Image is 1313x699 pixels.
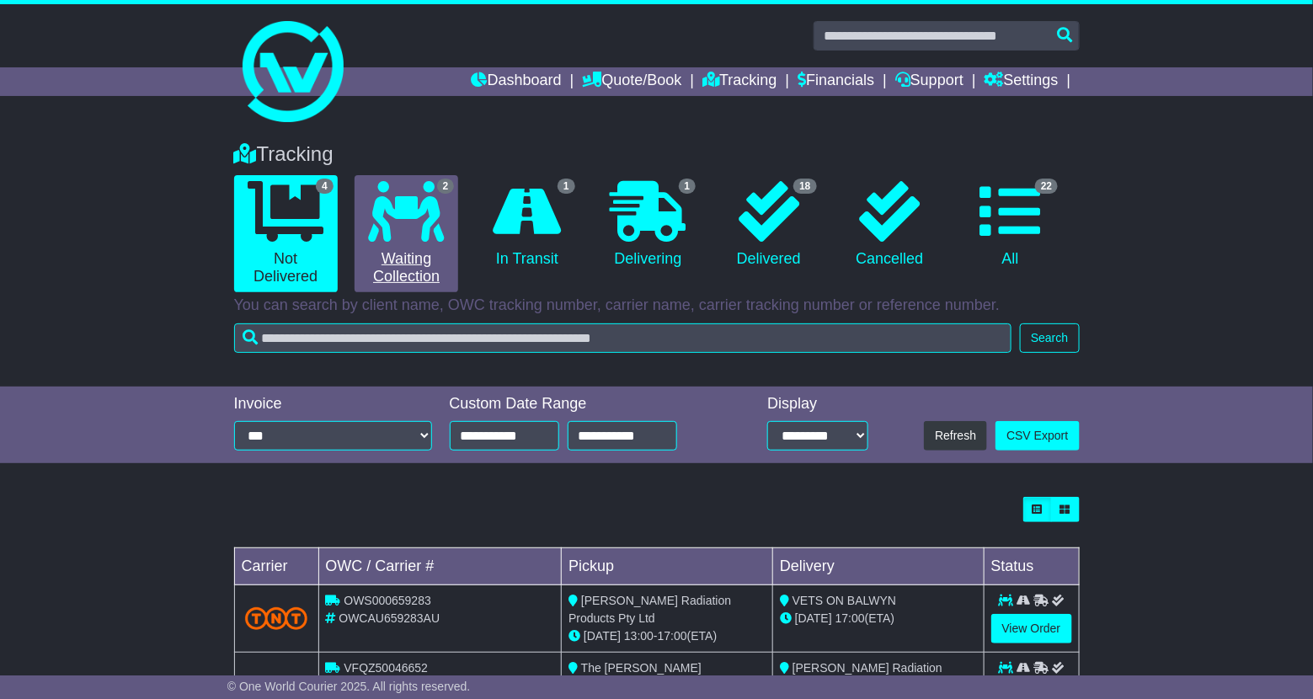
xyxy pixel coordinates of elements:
a: 18 Delivered [717,175,820,275]
button: Refresh [924,421,987,451]
a: 4 Not Delivered [234,175,338,292]
span: 1 [679,179,697,194]
a: Support [895,67,963,96]
td: OWC / Carrier # [318,548,562,585]
span: [DATE] [795,611,832,625]
a: Dashboard [472,67,562,96]
span: 17:00 [835,611,865,625]
span: The [PERSON_NAME][GEOGRAPHIC_DATA] [568,661,702,692]
span: OWCAU659283AU [339,611,440,625]
p: You can search by client name, OWC tracking number, carrier name, carrier tracking number or refe... [234,296,1080,315]
span: 1 [558,179,575,194]
td: Pickup [562,548,773,585]
span: [DATE] [584,629,621,643]
span: 22 [1035,179,1058,194]
span: OWS000659283 [344,594,431,607]
div: Tracking [226,142,1088,167]
span: VETS ON BALWYN [793,594,896,607]
button: Search [1020,323,1079,353]
a: Financials [798,67,874,96]
a: Tracking [702,67,777,96]
span: 17:00 [658,629,687,643]
a: 1 Delivering [596,175,700,275]
span: [PERSON_NAME] Radiation Products Pty Ltd [568,594,731,625]
span: 18 [793,179,816,194]
span: © One World Courier 2025. All rights reserved. [227,680,471,693]
span: 4 [316,179,334,194]
div: - (ETA) [568,627,766,645]
td: Status [984,548,1079,585]
a: 2 Waiting Collection [355,175,458,292]
a: CSV Export [995,421,1079,451]
a: View Order [991,614,1072,643]
span: [PERSON_NAME] Radiation Products Pty Ltd [780,661,942,692]
span: VFQZ50046652 [344,661,428,675]
span: 2 [437,179,455,194]
a: 1 In Transit [475,175,579,275]
div: (ETA) [780,610,977,627]
div: Custom Date Range [450,395,720,414]
a: 22 All [958,175,1062,275]
a: Settings [985,67,1059,96]
td: Carrier [234,548,318,585]
div: Invoice [234,395,433,414]
td: Delivery [772,548,984,585]
a: Cancelled [838,175,942,275]
span: 13:00 [624,629,654,643]
img: TNT_Domestic.png [245,607,308,630]
a: Quote/Book [582,67,681,96]
div: Display [767,395,868,414]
